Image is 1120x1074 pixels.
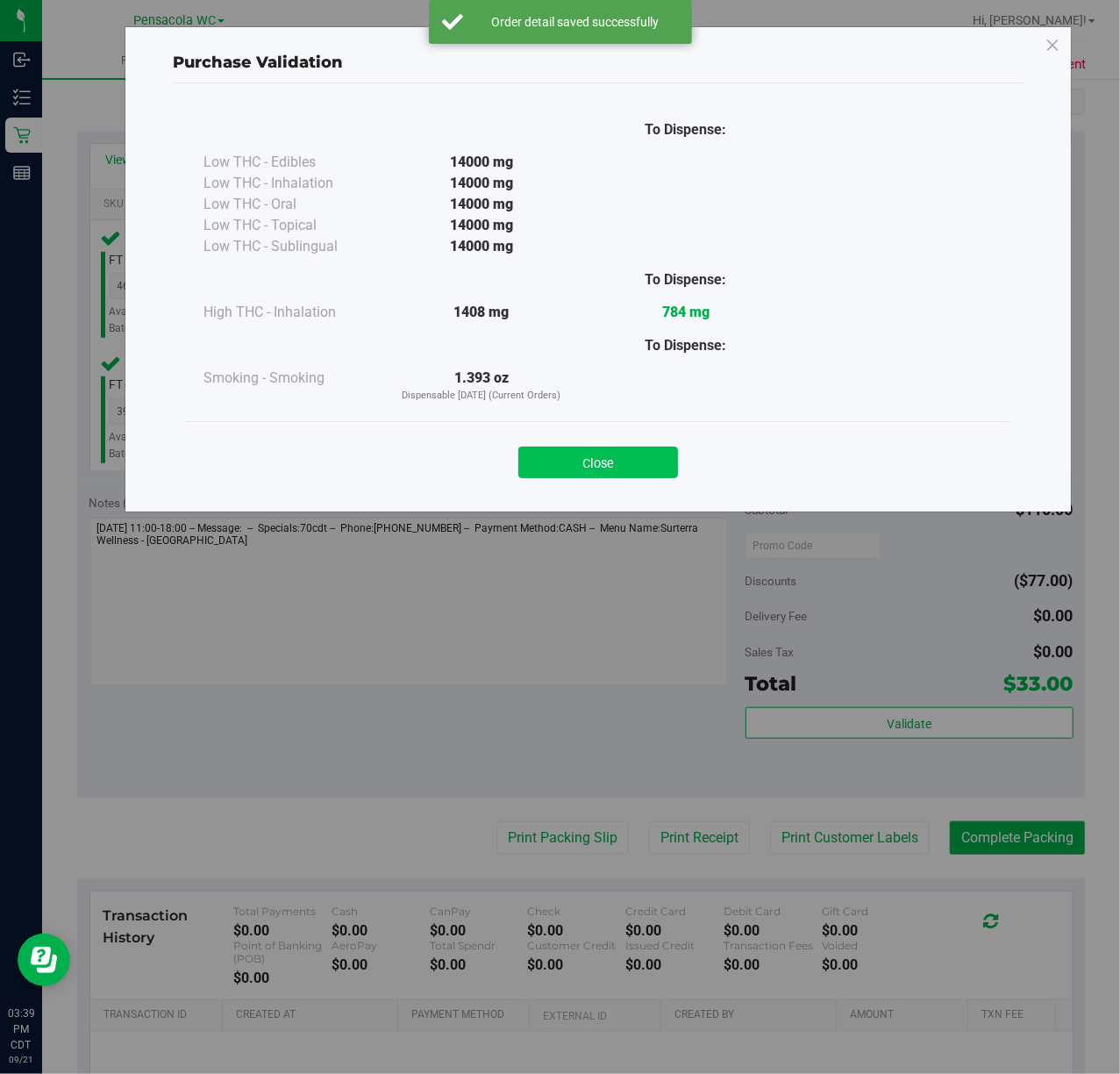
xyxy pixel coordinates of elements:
[203,236,379,257] div: Low THC - Sublingual
[203,152,379,173] div: Low THC - Edibles
[18,934,70,986] iframe: Resource center
[173,53,343,72] span: Purchase Validation
[662,304,710,320] strong: 784 mg
[203,302,379,323] div: High THC - Inhalation
[379,152,583,173] div: 14000 mg
[203,173,379,194] div: Low THC - Inhalation
[379,236,583,257] div: 14000 mg
[473,13,679,31] div: Order detail saved successfully
[379,389,583,404] p: Dispensable [DATE] (Current Orders)
[203,368,379,389] div: Smoking - Smoking
[379,302,583,323] div: 1408 mg
[518,447,678,478] button: Close
[583,269,788,290] div: To Dispense:
[203,215,379,236] div: Low THC - Topical
[379,368,583,404] div: 1.393 oz
[583,119,788,140] div: To Dispense:
[379,173,583,194] div: 14000 mg
[379,215,583,236] div: 14000 mg
[583,335,788,356] div: To Dispense:
[379,194,583,215] div: 14000 mg
[203,194,379,215] div: Low THC - Oral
